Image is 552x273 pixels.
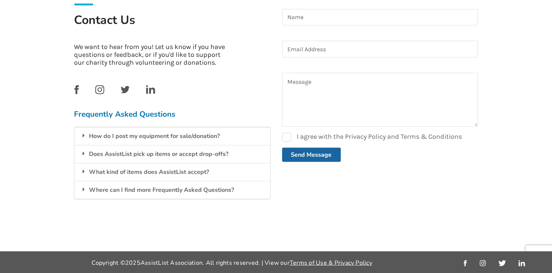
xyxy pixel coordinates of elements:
img: twitter_link [499,260,506,266]
p: We want to hear from you! Let us know if you have questions or feedback, or if you'd like to supp... [74,43,231,67]
div: Does AssistList pick up items or accept drop-offs? [74,145,270,163]
button: Send Message [282,148,341,162]
img: twitter_link [121,86,130,93]
img: linkedin_link [519,260,525,266]
img: instagram_link [95,85,104,94]
img: facebook_link [464,260,467,266]
div: Where can I find more Frequently Asked Questions? [74,181,270,199]
input: Email Address [282,41,478,58]
img: facebook_link [74,85,79,94]
h3: Frequently Asked Questions [74,109,270,119]
a: Terms of Use & Privacy Policy [290,259,372,267]
input: Name [282,9,478,26]
div: How do I post my equipment for sale/donation? [74,127,270,145]
img: instagram_link [480,260,486,266]
img: linkedin_link [146,85,155,94]
h1: Contact Us [74,12,270,37]
div: What kind of items does AssistList accept? [74,163,270,181]
label: I agree with the Privacy Policy and Terms & Conditions [282,133,462,142]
